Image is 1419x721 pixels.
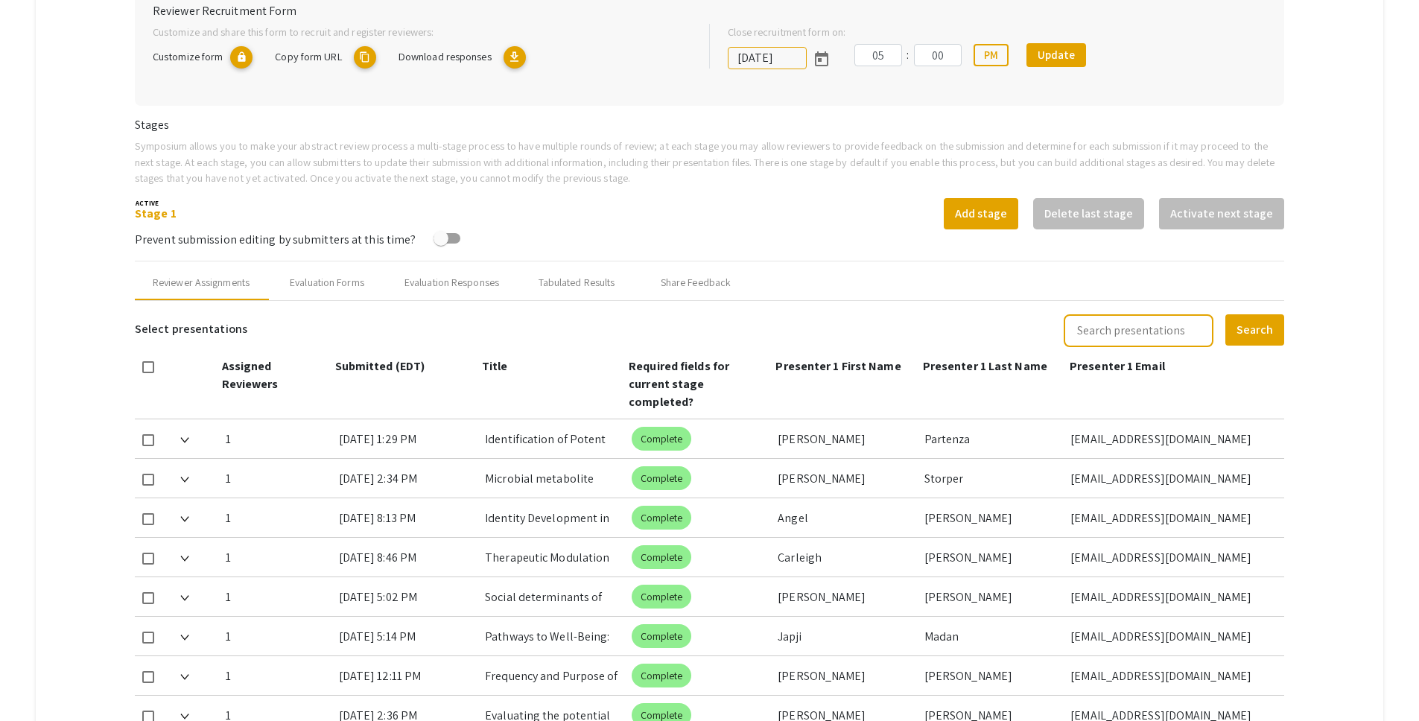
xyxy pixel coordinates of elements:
div: [EMAIL_ADDRESS][DOMAIN_NAME] [1070,498,1272,537]
span: Assigned Reviewers [222,358,279,392]
div: : [902,46,914,64]
img: Expand arrow [180,516,189,522]
button: Search [1225,314,1284,346]
div: [EMAIL_ADDRESS][DOMAIN_NAME] [1070,577,1272,616]
div: Microbial metabolite shifts with [MEDICAL_DATA] use in [MEDICAL_DATA] [485,459,620,498]
div: 1 [226,656,326,695]
button: PM [974,44,1009,66]
span: Customize form [153,49,223,63]
div: [DATE] 1:29 PM [339,419,474,458]
div: [PERSON_NAME] [778,459,912,498]
div: [EMAIL_ADDRESS][DOMAIN_NAME] [1070,459,1272,498]
div: [EMAIL_ADDRESS][DOMAIN_NAME] [1070,656,1272,695]
img: Expand arrow [180,437,189,443]
label: Close recruitment form on: [728,24,846,40]
img: Expand arrow [180,477,189,483]
div: Evaluation Forms [290,275,364,290]
mat-chip: Complete [632,545,692,569]
div: [EMAIL_ADDRESS][DOMAIN_NAME] [1070,419,1272,458]
div: Social determinants of early development in infants, a cross-sectional analysis [485,577,620,616]
mat-chip: Complete [632,506,692,530]
div: 1 [226,419,326,458]
span: Presenter 1 Email [1070,358,1165,374]
mat-chip: Complete [632,585,692,609]
mat-icon: copy URL [354,46,376,69]
div: Pathways to Well-Being: Future Time Perspective and Social Support in Emerging Adults [485,617,620,655]
button: Update [1026,43,1086,67]
div: Angel [778,498,912,537]
mat-chip: Complete [632,466,692,490]
mat-chip: Complete [632,664,692,687]
div: Share Feedback [661,275,731,290]
img: Expand arrow [180,635,189,641]
div: 1 [226,577,326,616]
span: Submitted (EDT) [335,358,425,374]
input: Search presentations [1064,314,1213,347]
img: Expand arrow [180,556,189,562]
img: Expand arrow [180,595,189,601]
div: Tabulated Results [539,275,615,290]
div: [PERSON_NAME] [778,656,912,695]
h6: Reviewer Recruitment Form [153,4,1266,18]
div: 1 [226,459,326,498]
div: 1 [226,617,326,655]
div: 1 [226,538,326,577]
button: Delete last stage [1033,198,1144,229]
span: Prevent submission editing by submitters at this time? [135,232,416,247]
div: [EMAIL_ADDRESS][DOMAIN_NAME] [1070,538,1272,577]
span: Presenter 1 Last Name [923,358,1047,374]
mat-icon: lock [230,46,253,69]
p: Symposium allows you to make your abstract review process a multi-stage process to have multiple ... [135,138,1284,186]
mat-chip: Complete [632,427,692,451]
div: Identity Development in Emerging Adulthood: The Roles of Attachment and Self-Esteem [485,498,620,537]
div: [PERSON_NAME] [778,577,912,616]
div: Madan [924,617,1059,655]
div: [PERSON_NAME] [924,656,1059,695]
div: [PERSON_NAME] [924,538,1059,577]
div: [EMAIL_ADDRESS][DOMAIN_NAME] [1070,617,1272,655]
span: Download responses [399,49,492,63]
img: Expand arrow [180,714,189,720]
mat-icon: Export responses [504,46,526,69]
p: Customize and share this form to recruit and register reviewers: [153,24,685,40]
div: [PERSON_NAME] [924,498,1059,537]
button: Add stage [944,198,1018,229]
div: [DATE] 2:34 PM [339,459,474,498]
div: [PERSON_NAME] [778,419,912,458]
div: Carleigh [778,538,912,577]
div: Identification of Potent Resveratrol Analogs Targeting [MEDICAL_DATA] Stem Cells [485,419,620,458]
div: Japji [778,617,912,655]
div: [PERSON_NAME] [924,577,1059,616]
h6: Select presentations [135,313,247,346]
div: [DATE] 12:11 PM [339,656,474,695]
div: [DATE] 5:14 PM [339,617,474,655]
span: Presenter 1 First Name [775,358,901,374]
div: Storper [924,459,1059,498]
div: Partenza [924,419,1059,458]
div: Frequency and Purpose of ChatGPT Use Across [PERSON_NAME] Taxonomy​ [485,656,620,695]
div: Therapeutic Modulation of Stress Response Pathways in [MEDICAL_DATA] Stem Cells [485,538,620,577]
span: Copy form URL [275,49,341,63]
button: Activate next stage [1159,198,1284,229]
span: Title [482,358,508,374]
span: Required fields for current stage completed? [629,358,729,410]
mat-chip: Complete [632,624,692,648]
a: Stage 1 [135,206,177,221]
input: Hours [854,44,902,66]
div: Evaluation Responses [404,275,499,290]
div: 1 [226,498,326,537]
div: [DATE] 5:02 PM [339,577,474,616]
div: [DATE] 8:13 PM [339,498,474,537]
div: [DATE] 8:46 PM [339,538,474,577]
input: Minutes [914,44,962,66]
iframe: Chat [11,654,63,710]
div: Reviewer Assignments [153,275,250,290]
img: Expand arrow [180,674,189,680]
h6: Stages [135,118,1284,132]
button: Open calendar [807,43,837,73]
